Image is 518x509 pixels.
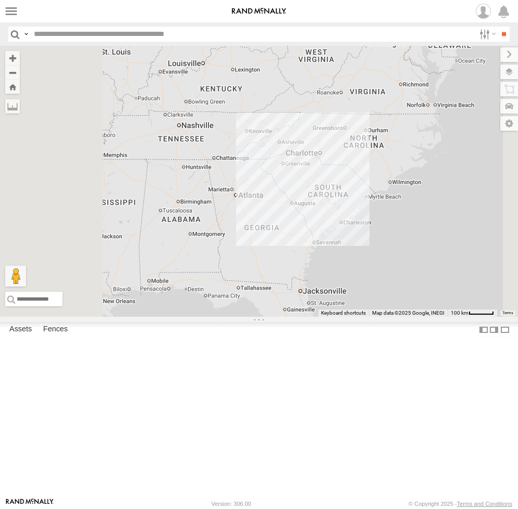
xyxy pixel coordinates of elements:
[475,27,498,42] label: Search Filter Options
[502,311,513,315] a: Terms (opens in new tab)
[5,51,20,65] button: Zoom in
[38,322,73,337] label: Fences
[5,65,20,80] button: Zoom out
[500,116,518,131] label: Map Settings
[457,501,512,507] a: Terms and Conditions
[451,310,468,316] span: 100 km
[409,501,512,507] div: © Copyright 2025 -
[372,310,445,316] span: Map data ©2025 Google, INEGI
[489,322,499,337] label: Dock Summary Table to the Right
[478,322,489,337] label: Dock Summary Table to the Left
[6,499,54,509] a: Visit our Website
[212,501,251,507] div: Version: 306.00
[500,322,510,337] label: Hide Summary Table
[448,309,497,317] button: Map Scale: 100 km per 45 pixels
[232,8,286,15] img: rand-logo.svg
[5,80,20,94] button: Zoom Home
[4,322,37,337] label: Assets
[5,99,20,114] label: Measure
[22,27,30,42] label: Search Query
[5,266,26,287] button: Drag Pegman onto the map to open Street View
[321,309,366,317] button: Keyboard shortcuts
